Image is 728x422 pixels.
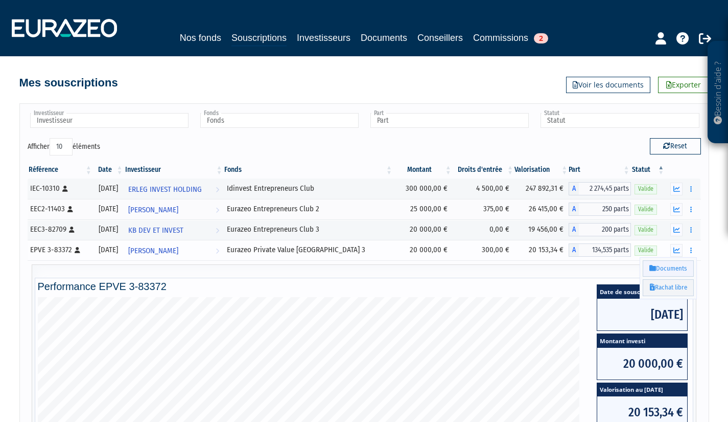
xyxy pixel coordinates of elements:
td: 19 456,00 € [514,219,569,240]
th: Droits d'entrée: activer pour trier la colonne par ordre croissant [453,161,514,179]
button: Reset [650,138,701,154]
td: 20 000,00 € [393,219,453,240]
th: Montant: activer pour trier la colonne par ordre croissant [393,161,453,179]
span: A [569,223,579,236]
div: Idinvest Entrepreneurs Club [227,183,390,194]
span: 200 parts [579,223,630,236]
span: [DATE] [597,299,687,330]
i: Voir l'investisseur [216,180,219,199]
span: Valide [635,246,657,255]
div: A - Idinvest Entrepreneurs Club [569,182,630,195]
i: Voir l'investisseur [216,201,219,219]
a: Documents [643,260,694,277]
td: 300 000,00 € [393,179,453,199]
i: [Français] Personne physique [75,247,80,253]
span: Valide [635,184,657,194]
span: A [569,243,579,257]
td: 375,00 € [453,199,514,219]
span: KB DEV ET INVEST [128,221,183,240]
th: Investisseur: activer pour trier la colonne par ordre croissant [124,161,224,179]
span: 20 000,00 € [597,348,687,380]
td: 4 500,00 € [453,179,514,199]
a: ERLEG INVEST HOLDING [124,179,224,199]
a: Voir les documents [566,77,650,93]
span: 2 274,45 parts [579,182,630,195]
span: [PERSON_NAME] [128,241,178,260]
span: 134,535 parts [579,243,630,257]
a: Nos fonds [180,31,221,45]
a: [PERSON_NAME] [124,199,224,219]
td: 20 153,34 € [514,240,569,260]
a: Exporter [658,77,709,93]
label: Afficher éléments [28,138,100,156]
span: [PERSON_NAME] [128,201,178,219]
span: 2 [534,33,548,43]
a: [PERSON_NAME] [124,240,224,260]
span: A [569,182,579,195]
th: Statut : activer pour trier la colonne par ordre d&eacute;croissant [631,161,666,179]
img: 1732889491-logotype_eurazeo_blanc_rvb.png [12,19,117,37]
td: 0,00 € [453,219,514,240]
div: IEC-10310 [30,183,89,194]
span: Valide [635,205,657,214]
div: Eurazeo Entrepreneurs Club 2 [227,204,390,214]
i: [Français] Personne physique [69,227,75,233]
a: Documents [361,31,407,45]
i: [Français] Personne physique [62,186,68,192]
div: [DATE] [97,204,121,214]
div: A - Eurazeo Private Value Europe 3 [569,243,630,257]
div: EEC2-11403 [30,204,89,214]
th: Référence : activer pour trier la colonne par ordre croissant [28,161,93,179]
div: A - Eurazeo Entrepreneurs Club 2 [569,203,630,216]
i: Voir l'investisseur [216,241,219,260]
div: Eurazeo Entrepreneurs Club 3 [227,224,390,235]
span: 250 parts [579,203,630,216]
div: [DATE] [97,224,121,235]
a: Rachat libre [643,279,694,296]
span: Montant investi [597,334,687,348]
div: Eurazeo Private Value [GEOGRAPHIC_DATA] 3 [227,245,390,255]
th: Part: activer pour trier la colonne par ordre croissant [569,161,630,179]
select: Afficheréléments [50,138,73,156]
i: Voir l'investisseur [216,221,219,240]
h4: Mes souscriptions [19,77,118,89]
span: ERLEG INVEST HOLDING [128,180,202,199]
td: 26 415,00 € [514,199,569,219]
a: Conseillers [417,31,463,45]
span: A [569,203,579,216]
div: [DATE] [97,183,121,194]
div: [DATE] [97,245,121,255]
td: 20 000,00 € [393,240,453,260]
td: 25 000,00 € [393,199,453,219]
span: Valorisation au [DATE] [597,383,687,397]
a: KB DEV ET INVEST [124,219,224,240]
a: Commissions2 [473,31,548,45]
th: Fonds: activer pour trier la colonne par ordre croissant [223,161,393,179]
th: Date: activer pour trier la colonne par ordre croissant [93,161,124,179]
i: [Français] Personne physique [67,206,73,212]
h4: Performance EPVE 3-83372 [38,281,691,292]
th: Valorisation: activer pour trier la colonne par ordre croissant [514,161,569,179]
div: EEC3-82709 [30,224,89,235]
p: Besoin d'aide ? [712,47,724,139]
a: Souscriptions [231,31,287,47]
td: 247 892,31 € [514,179,569,199]
a: Investisseurs [297,31,350,45]
span: Valide [635,225,657,235]
td: 300,00 € [453,240,514,260]
span: Date de souscription [597,285,687,299]
div: A - Eurazeo Entrepreneurs Club 3 [569,223,630,236]
div: EPVE 3-83372 [30,245,89,255]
